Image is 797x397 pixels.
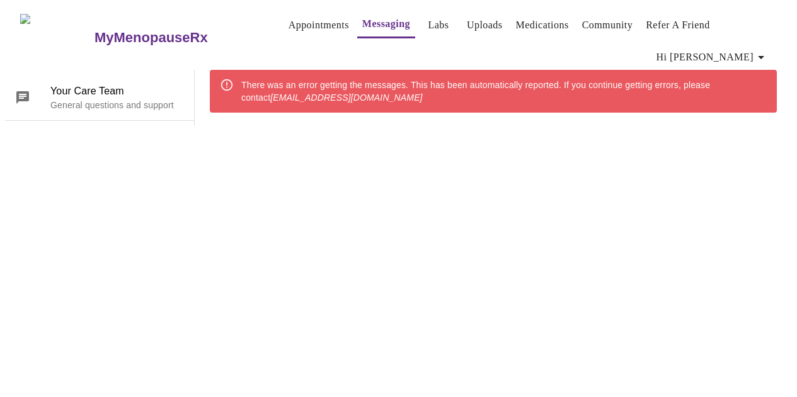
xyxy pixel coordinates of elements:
[93,16,258,60] a: MyMenopauseRx
[241,74,767,109] div: There was an error getting the messages. This has been automatically reported. If you continue ge...
[646,16,710,34] a: Refer a Friend
[270,92,422,103] em: [EMAIL_ADDRESS][DOMAIN_NAME]
[577,13,638,38] button: Community
[657,48,769,66] span: Hi [PERSON_NAME]
[289,16,349,34] a: Appointments
[418,13,459,38] button: Labs
[516,16,569,34] a: Medications
[511,13,574,38] button: Medications
[50,99,184,111] p: General questions and support
[428,16,449,34] a: Labs
[467,16,503,34] a: Uploads
[651,45,774,70] button: Hi [PERSON_NAME]
[5,75,194,120] div: Your Care TeamGeneral questions and support
[582,16,633,34] a: Community
[95,30,208,46] h3: MyMenopauseRx
[50,84,184,99] span: Your Care Team
[357,11,415,38] button: Messaging
[362,15,410,33] a: Messaging
[284,13,354,38] button: Appointments
[462,13,508,38] button: Uploads
[20,14,93,61] img: MyMenopauseRx Logo
[641,13,715,38] button: Refer a Friend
